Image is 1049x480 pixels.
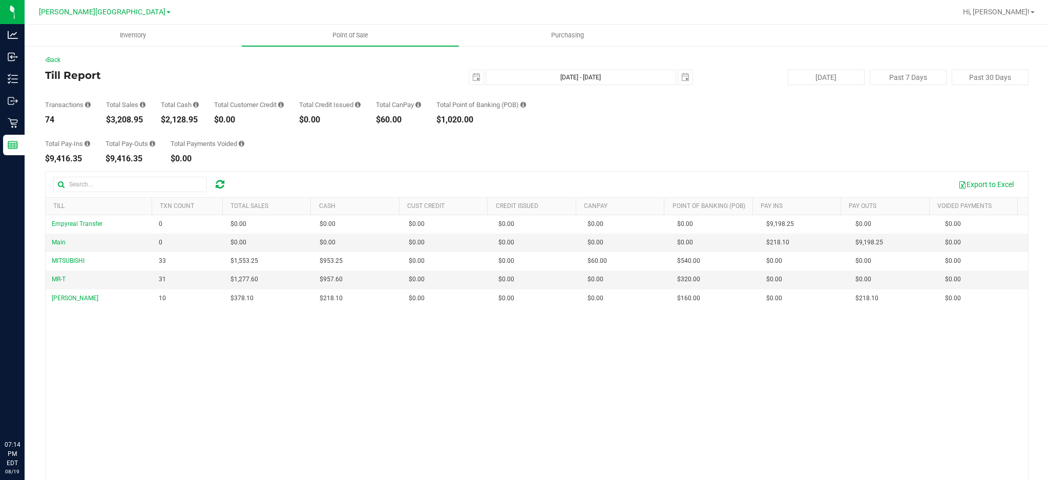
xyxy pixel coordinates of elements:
[855,219,871,229] span: $0.00
[496,202,538,210] a: Credit Issued
[376,101,421,108] div: Total CanPay
[239,140,244,147] i: Sum of all voided payment transaction amounts (excluding tips and transaction fees) within the da...
[498,238,514,247] span: $0.00
[952,176,1020,193] button: Export to Excel
[436,101,526,108] div: Total Point of Banking (POB)
[945,219,961,229] span: $0.00
[45,101,91,108] div: Transactions
[160,202,194,210] a: TXN Count
[849,202,876,210] a: Pay Outs
[320,219,335,229] span: $0.00
[409,256,425,266] span: $0.00
[8,52,18,62] inline-svg: Inbound
[39,8,165,16] span: [PERSON_NAME][GEOGRAPHIC_DATA]
[106,101,145,108] div: Total Sales
[161,116,199,124] div: $2,128.95
[498,294,514,303] span: $0.00
[230,219,246,229] span: $0.00
[677,256,700,266] span: $540.00
[870,70,947,85] button: Past 7 Days
[498,275,514,284] span: $0.00
[855,275,871,284] span: $0.00
[320,294,343,303] span: $218.10
[766,219,794,229] span: $9,198.25
[171,155,244,163] div: $0.00
[106,31,160,40] span: Inventory
[8,74,18,84] inline-svg: Inventory
[320,256,343,266] span: $953.25
[8,140,18,150] inline-svg: Reports
[161,101,199,108] div: Total Cash
[677,219,693,229] span: $0.00
[45,116,91,124] div: 74
[498,256,514,266] span: $0.00
[299,101,361,108] div: Total Credit Issued
[952,70,1029,85] button: Past 30 Days
[299,116,361,124] div: $0.00
[159,294,166,303] span: 10
[537,31,598,40] span: Purchasing
[52,276,66,283] span: MR-T
[855,294,878,303] span: $218.10
[761,202,783,210] a: Pay Ins
[319,31,382,40] span: Point of Sale
[855,238,883,247] span: $9,198.25
[230,275,258,284] span: $1,277.60
[459,25,676,46] a: Purchasing
[320,238,335,247] span: $0.00
[766,238,789,247] span: $218.10
[25,25,242,46] a: Inventory
[5,468,20,475] p: 08/19
[45,140,90,147] div: Total Pay-Ins
[673,202,745,210] a: Point of Banking (POB)
[766,294,782,303] span: $0.00
[140,101,145,108] i: Sum of all successful, non-voided payment transaction amounts (excluding tips and transaction fee...
[520,101,526,108] i: Sum of the successful, non-voided point-of-banking payment transaction amounts, both via payment ...
[52,257,85,264] span: MITSUBISHI
[278,101,284,108] i: Sum of all successful, non-voided payment transaction amounts using account credit as the payment...
[230,294,254,303] span: $378.10
[677,238,693,247] span: $0.00
[588,294,603,303] span: $0.00
[415,101,421,108] i: Sum of all successful, non-voided payment transaction amounts using CanPay (as well as manual Can...
[409,275,425,284] span: $0.00
[588,238,603,247] span: $0.00
[588,275,603,284] span: $0.00
[106,155,155,163] div: $9,416.35
[159,219,162,229] span: 0
[945,256,961,266] span: $0.00
[159,275,166,284] span: 31
[230,202,268,210] a: Total Sales
[5,440,20,468] p: 07:14 PM EDT
[945,294,961,303] span: $0.00
[52,239,66,246] span: Main
[85,101,91,108] i: Count of all successful payment transactions, possibly including voids, refunds, and cash-back fr...
[407,202,445,210] a: Cust Credit
[53,202,65,210] a: Till
[159,256,166,266] span: 33
[498,219,514,229] span: $0.00
[937,202,992,210] a: Voided Payments
[788,70,865,85] button: [DATE]
[171,140,244,147] div: Total Payments Voided
[588,219,603,229] span: $0.00
[150,140,155,147] i: Sum of all cash pay-outs removed from tills within the date range.
[584,202,607,210] a: CanPay
[85,140,90,147] i: Sum of all cash pay-ins added to tills within the date range.
[766,256,782,266] span: $0.00
[230,238,246,247] span: $0.00
[963,8,1030,16] span: Hi, [PERSON_NAME]!
[945,275,961,284] span: $0.00
[242,25,459,46] a: Point of Sale
[677,275,700,284] span: $320.00
[409,219,425,229] span: $0.00
[8,30,18,40] inline-svg: Analytics
[320,275,343,284] span: $957.60
[319,202,335,210] a: Cash
[52,220,102,227] span: Empyreal Transfer
[106,140,155,147] div: Total Pay-Outs
[193,101,199,108] i: Sum of all successful, non-voided cash payment transaction amounts (excluding tips and transactio...
[8,96,18,106] inline-svg: Outbound
[588,256,607,266] span: $60.00
[677,294,700,303] span: $160.00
